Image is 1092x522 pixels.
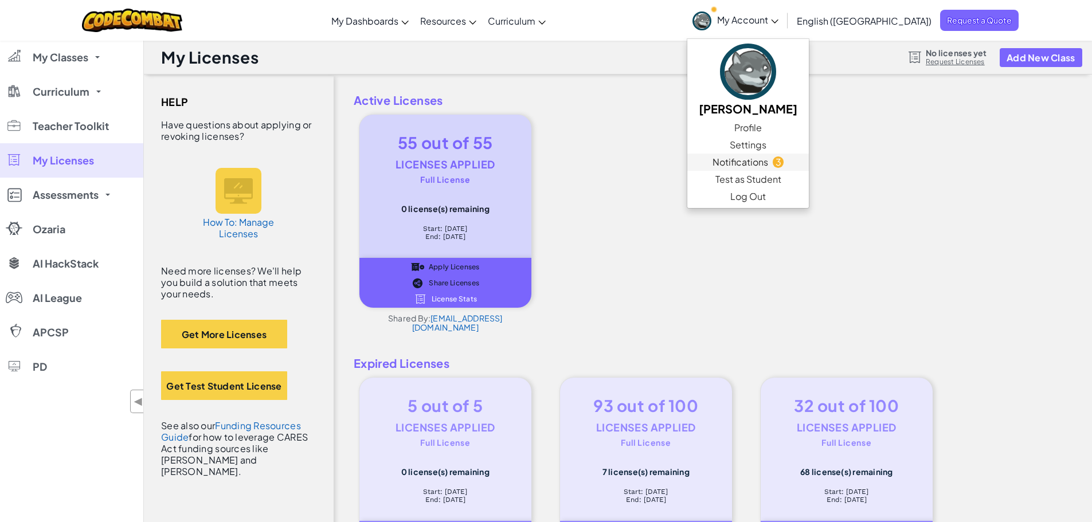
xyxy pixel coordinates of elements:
[33,224,65,234] span: Ozaria
[429,280,479,286] span: Share Licenses
[377,467,514,476] div: 0 license(s) remaining
[161,265,316,300] div: Need more licenses? We'll help you build a solution that meets your needs.
[195,156,281,251] a: How To: Manage Licenses
[411,262,424,272] img: IconApplyLicenses_Black.svg
[778,467,915,476] div: 68 license(s) remaining
[345,92,1081,109] span: Active Licenses
[359,313,531,332] div: Shared By:
[345,355,1081,372] span: Expired Licenses
[161,46,259,68] h1: My Licenses
[577,488,715,496] div: Start: [DATE]
[797,15,931,27] span: English ([GEOGRAPHIC_DATA])
[687,42,809,119] a: [PERSON_NAME]
[717,14,778,26] span: My Account
[778,438,915,446] div: Full License
[161,119,316,142] div: Have questions about applying or revoking licenses?
[33,190,99,200] span: Assessments
[326,5,414,36] a: My Dashboards
[377,438,514,446] div: Full License
[687,154,809,171] a: Notifications3
[33,258,99,269] span: AI HackStack
[33,293,82,303] span: AI League
[488,15,535,27] span: Curriculum
[33,87,89,97] span: Curriculum
[377,204,514,213] div: 0 license(s) remaining
[429,264,480,270] span: Apply Licenses
[791,5,937,36] a: English ([GEOGRAPHIC_DATA])
[412,313,503,332] a: [EMAIL_ADDRESS][DOMAIN_NAME]
[687,171,809,188] a: Test as Student
[778,488,915,496] div: Start: [DATE]
[713,155,768,169] span: Notifications
[577,395,715,417] div: 93 out of 100
[377,488,514,496] div: Start: [DATE]
[778,417,915,438] div: Licenses Applied
[1000,48,1082,67] button: Add New Class
[482,5,551,36] a: Curriculum
[940,10,1019,31] a: Request a Quote
[420,15,466,27] span: Resources
[577,467,715,476] div: 7 license(s) remaining
[720,44,776,100] img: avatar
[687,136,809,154] a: Settings
[926,57,987,66] a: Request Licenses
[377,175,514,183] div: Full License
[201,217,276,240] h5: How To: Manage Licenses
[778,496,915,504] div: End: [DATE]
[161,419,301,443] a: Funding Resources Guide
[577,496,715,504] div: End: [DATE]
[778,395,915,417] div: 32 out of 100
[687,188,809,205] a: Log Out
[161,371,287,400] button: Get Test Student License
[414,294,427,304] img: IconLicense_White.svg
[773,156,784,167] span: 3
[331,15,398,27] span: My Dashboards
[699,100,797,117] h5: [PERSON_NAME]
[377,395,514,417] div: 5 out of 5
[577,417,715,438] div: Licenses Applied
[692,11,711,30] img: avatar
[377,233,514,241] div: End: [DATE]
[377,225,514,233] div: Start: [DATE]
[377,132,514,154] div: 55 out of 55
[414,5,482,36] a: Resources
[161,93,189,111] span: Help
[687,2,784,38] a: My Account
[377,496,514,504] div: End: [DATE]
[134,393,143,410] span: ◀
[377,417,514,438] div: Licenses Applied
[33,52,88,62] span: My Classes
[161,320,287,348] button: Get More Licenses
[926,48,987,57] span: No licenses yet
[432,296,477,303] span: License Stats
[33,121,109,131] span: Teacher Toolkit
[377,154,514,175] div: Licenses Applied
[82,9,182,32] img: CodeCombat logo
[411,278,424,288] img: IconShare_Black.svg
[687,119,809,136] a: Profile
[33,155,94,166] span: My Licenses
[161,420,316,477] div: See also our for how to leverage CARES Act funding sources like [PERSON_NAME] and [PERSON_NAME].
[577,438,715,446] div: Full License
